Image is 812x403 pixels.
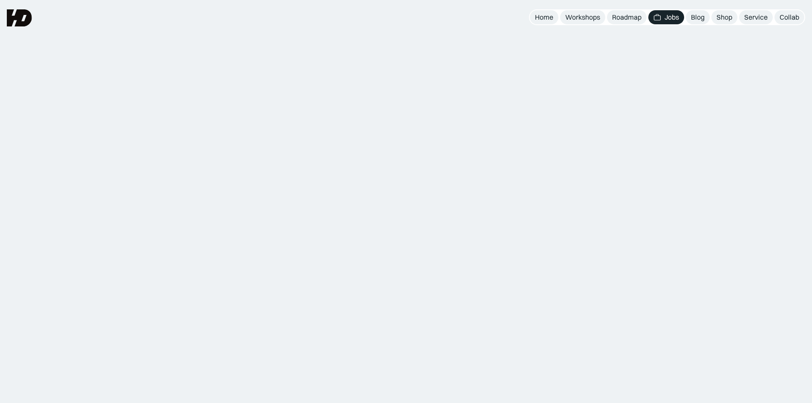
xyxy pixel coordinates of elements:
[686,10,710,24] a: Blog
[739,10,773,24] a: Service
[691,13,705,22] div: Blog
[530,10,558,24] a: Home
[535,13,553,22] div: Home
[774,10,804,24] a: Collab
[560,10,605,24] a: Workshops
[744,13,768,22] div: Service
[565,13,600,22] div: Workshops
[780,13,799,22] div: Collab
[612,13,642,22] div: Roadmap
[607,10,647,24] a: Roadmap
[648,10,684,24] a: Jobs
[711,10,737,24] a: Shop
[665,13,679,22] div: Jobs
[717,13,732,22] div: Shop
